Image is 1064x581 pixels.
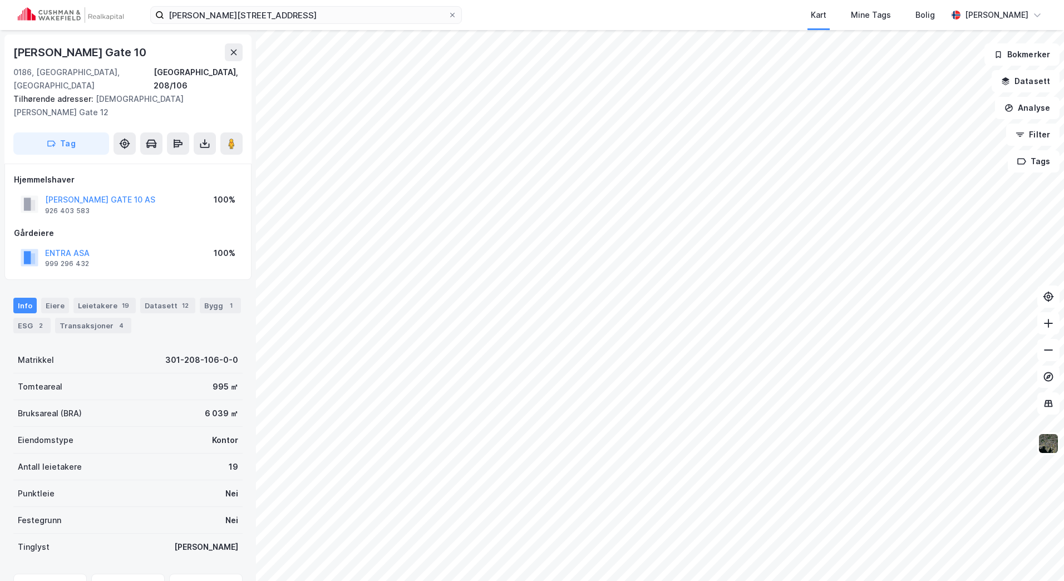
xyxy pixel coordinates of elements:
[1006,124,1060,146] button: Filter
[18,487,55,500] div: Punktleie
[205,407,238,420] div: 6 039 ㎡
[213,380,238,393] div: 995 ㎡
[55,318,131,333] div: Transaksjoner
[18,407,82,420] div: Bruksareal (BRA)
[13,92,234,119] div: [DEMOGRAPHIC_DATA][PERSON_NAME] Gate 12
[229,460,238,474] div: 19
[13,132,109,155] button: Tag
[13,94,96,104] span: Tilhørende adresser:
[225,300,237,311] div: 1
[18,540,50,554] div: Tinglyst
[165,353,238,367] div: 301-208-106-0-0
[14,173,242,186] div: Hjemmelshaver
[154,66,243,92] div: [GEOGRAPHIC_DATA], 208/106
[214,247,235,260] div: 100%
[200,298,241,313] div: Bygg
[1008,150,1060,173] button: Tags
[13,66,154,92] div: 0186, [GEOGRAPHIC_DATA], [GEOGRAPHIC_DATA]
[140,298,195,313] div: Datasett
[225,514,238,527] div: Nei
[18,434,73,447] div: Eiendomstype
[18,380,62,393] div: Tomteareal
[41,298,69,313] div: Eiere
[851,8,891,22] div: Mine Tags
[180,300,191,311] div: 12
[45,206,90,215] div: 926 403 583
[13,298,37,313] div: Info
[164,7,448,23] input: Søk på adresse, matrikkel, gårdeiere, leietakere eller personer
[120,300,131,311] div: 19
[1008,528,1064,581] div: Kontrollprogram for chat
[1038,433,1059,454] img: 9k=
[992,70,1060,92] button: Datasett
[18,514,61,527] div: Festegrunn
[14,227,242,240] div: Gårdeiere
[214,193,235,206] div: 100%
[984,43,1060,66] button: Bokmerker
[73,298,136,313] div: Leietakere
[1008,528,1064,581] iframe: Chat Widget
[811,8,826,22] div: Kart
[965,8,1028,22] div: [PERSON_NAME]
[13,43,149,61] div: [PERSON_NAME] Gate 10
[995,97,1060,119] button: Analyse
[174,540,238,554] div: [PERSON_NAME]
[225,487,238,500] div: Nei
[212,434,238,447] div: Kontor
[13,318,51,333] div: ESG
[18,353,54,367] div: Matrikkel
[116,320,127,331] div: 4
[18,460,82,474] div: Antall leietakere
[915,8,935,22] div: Bolig
[35,320,46,331] div: 2
[18,7,124,23] img: cushman-wakefield-realkapital-logo.202ea83816669bd177139c58696a8fa1.svg
[45,259,89,268] div: 999 296 432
